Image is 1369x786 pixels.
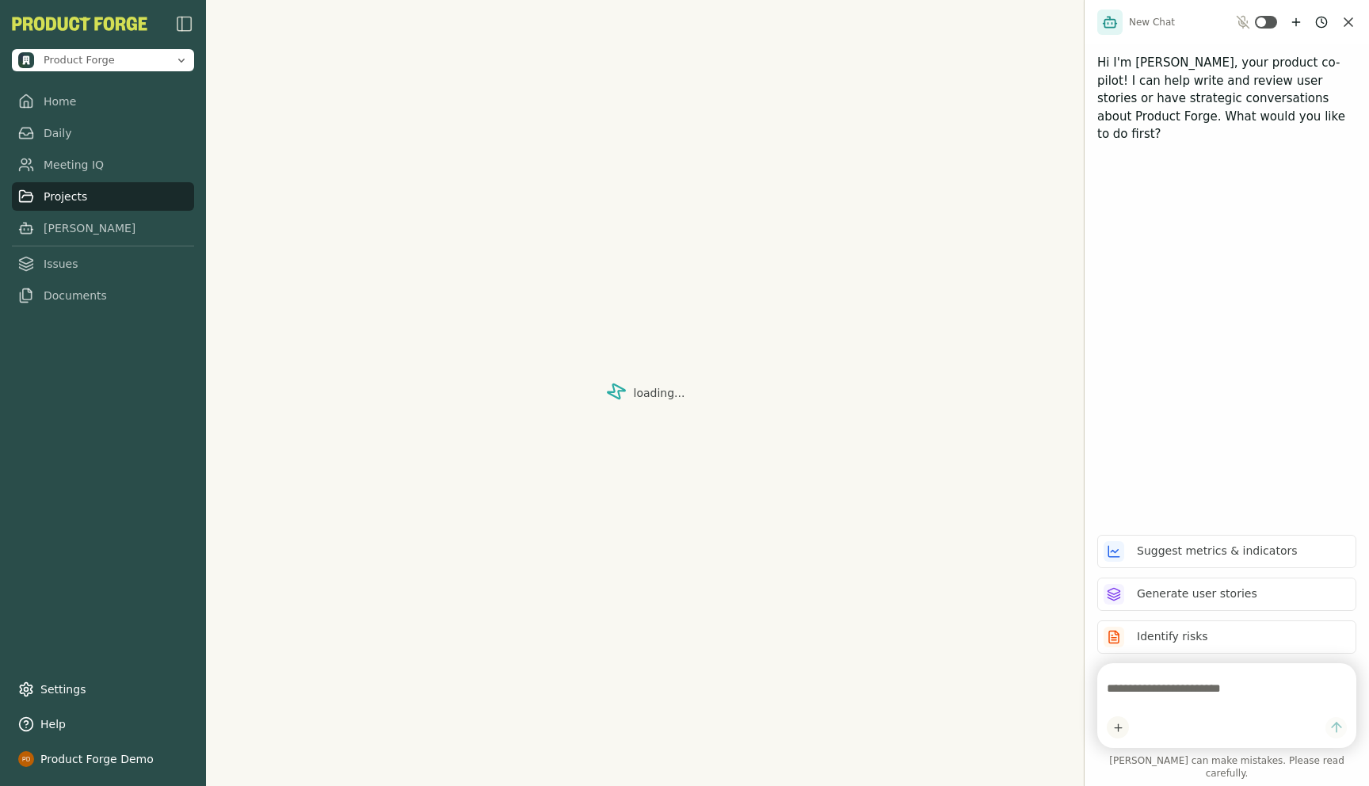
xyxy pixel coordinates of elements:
p: loading... [634,385,685,401]
a: [PERSON_NAME] [12,214,194,242]
button: Product Forge Demo [12,745,194,773]
p: Suggest metrics & indicators [1137,543,1298,559]
button: Suggest metrics & indicators [1097,535,1356,568]
span: [PERSON_NAME] can make mistakes. Please read carefully. [1097,754,1356,780]
img: Product Forge [12,17,147,31]
p: Identify risks [1137,628,1208,645]
a: Projects [12,182,194,211]
p: Generate user stories [1137,586,1257,602]
button: New chat [1287,13,1306,32]
button: Send message [1325,717,1347,738]
button: Open organization switcher [12,49,194,71]
button: Close chat [1340,14,1356,30]
a: Meeting IQ [12,151,194,179]
a: Home [12,87,194,116]
button: Toggle ambient mode [1255,16,1277,29]
button: Identify risks [1097,620,1356,654]
span: New Chat [1129,16,1175,29]
a: Issues [12,250,194,278]
a: Documents [12,281,194,310]
button: Add content to chat [1107,716,1129,738]
p: Hi I'm [PERSON_NAME], your product co-pilot! I can help write and review user stories or have str... [1097,54,1356,143]
img: profile [18,751,34,767]
button: PF-Logo [12,17,147,31]
a: Daily [12,119,194,147]
img: sidebar [175,14,194,33]
span: Product Forge [44,53,115,67]
button: Chat history [1312,13,1331,32]
button: Help [12,710,194,738]
a: Settings [12,675,194,704]
img: Product Forge [18,52,34,68]
button: Generate user stories [1097,578,1356,611]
